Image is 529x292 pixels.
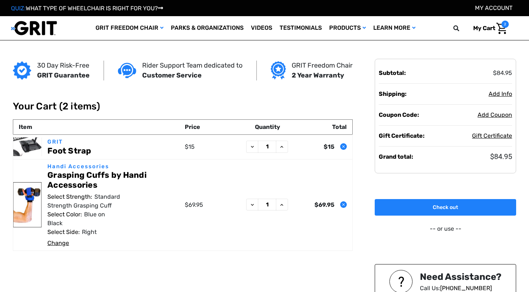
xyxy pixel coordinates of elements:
p: GRIT [47,138,181,146]
strong: GRIT Guarantee [37,71,90,79]
p: -- or use -- [375,224,516,233]
strong: Gift Certificate: [379,132,425,139]
img: GRIT All-Terrain Wheelchair and Mobility Equipment [11,21,57,36]
span: QUIZ: [11,5,26,12]
span: $84.95 [490,152,512,161]
a: Learn More [370,16,419,40]
p: Rider Support Team dedicated to [142,61,242,71]
th: Total [296,120,353,135]
button: Add Coupon [478,111,512,119]
div: Need Assistance? [420,270,501,284]
dd: Blue on Black [47,210,121,228]
strong: Grand total: [379,153,413,160]
dt: Select Strength: [47,192,92,201]
img: GRIT Guarantee [13,61,31,80]
th: Quantity [240,120,296,135]
p: 30 Day Risk-Free [37,61,90,71]
button: Add Info [489,90,512,98]
button: Remove Grasping Cuffs by Handi Accessories from cart [340,201,347,208]
a: QUIZ:WHAT TYPE OF WHEELCHAIR IS RIGHT FOR YOU? [11,5,163,12]
strong: Customer Service [142,71,202,79]
input: Search [457,21,468,36]
span: 2 [501,21,509,28]
img: Grit freedom [271,61,286,80]
strong: Subtotal: [379,69,406,76]
a: Grasping Cuffs by Handi Accessories [47,170,181,190]
strong: 2 Year Warranty [292,71,344,79]
input: Foot Strap [258,141,276,153]
span: $69.95 [185,201,203,208]
dt: Select Color: [47,210,82,219]
dd: Standard Strength Grasping Cuff [47,192,121,210]
a: Products [325,16,370,40]
input: Grasping Cuffs by Handi Accessories [258,199,276,211]
a: Testimonials [276,16,325,40]
a: Check out [375,199,516,216]
span: My Cart [473,25,495,32]
p: GRIT Freedom Chair [292,61,353,71]
dt: Select Side: [47,228,80,237]
th: Item [13,120,183,135]
a: GRIT Freedom Chair [92,16,167,40]
dd: Right [47,228,121,237]
button: Remove Foot Strap from cart [340,143,347,150]
span: $15 [185,143,195,150]
a: Parks & Organizations [167,16,247,40]
span: Add Info [489,90,512,97]
strong: Shipping: [379,90,407,97]
p: Handi Accessories [47,162,181,171]
a: Cart with 2 items [468,21,509,36]
strong: Coupon Code: [379,111,419,118]
a: Foot Strap [47,146,91,156]
a: Change options for Grasping Cuffs by Handi Accessories [47,239,69,246]
a: Videos [247,16,276,40]
h1: Your Cart (2 items) [13,101,516,112]
img: Cart [496,23,507,34]
span: $84.95 [493,69,512,76]
img: Customer service [118,63,136,78]
th: Price [183,120,240,135]
button: Gift Certificate [472,131,512,140]
a: Account [475,4,512,11]
strong: $15 [324,143,334,150]
a: [PHONE_NUMBER] [440,285,492,292]
strong: $69.95 [314,201,334,208]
